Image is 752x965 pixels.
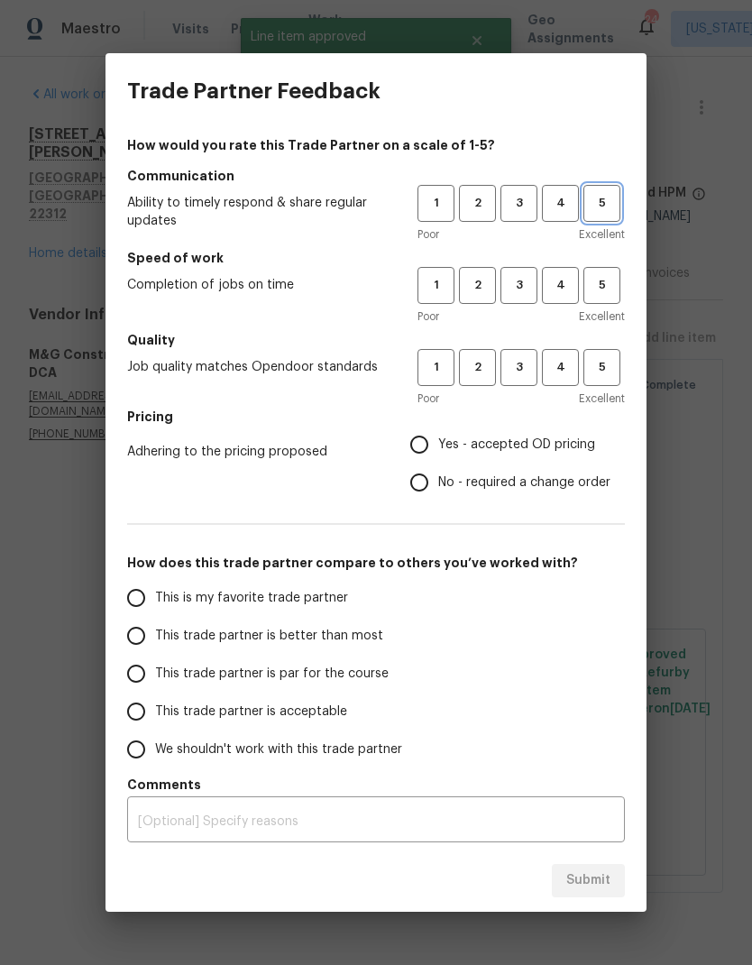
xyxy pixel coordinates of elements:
button: 1 [417,185,454,222]
button: 5 [583,349,620,386]
span: Excellent [579,390,625,408]
h3: Trade Partner Feedback [127,78,381,104]
span: 3 [502,193,536,214]
span: 2 [461,357,494,378]
span: 1 [419,357,453,378]
span: Poor [417,390,439,408]
h5: Quality [127,331,625,349]
button: 1 [417,267,454,304]
button: 2 [459,185,496,222]
span: 2 [461,193,494,214]
span: 3 [502,357,536,378]
span: 1 [419,275,453,296]
span: This trade partner is better than most [155,627,383,646]
span: Completion of jobs on time [127,276,389,294]
span: Excellent [579,225,625,244]
button: 1 [417,349,454,386]
span: Poor [417,308,439,326]
span: Poor [417,225,439,244]
button: 3 [500,349,537,386]
button: 2 [459,349,496,386]
button: 4 [542,267,579,304]
h5: Pricing [127,408,625,426]
span: Excellent [579,308,625,326]
span: Adhering to the pricing proposed [127,443,381,461]
button: 5 [583,267,620,304]
span: 2 [461,275,494,296]
h5: Comments [127,776,625,794]
span: 4 [544,275,577,296]
span: We shouldn't work with this trade partner [155,740,402,759]
div: Pricing [410,426,625,501]
span: Job quality matches Opendoor standards [127,358,389,376]
h5: Communication [127,167,625,185]
h5: Speed of work [127,249,625,267]
button: 4 [542,349,579,386]
span: 1 [419,193,453,214]
span: This trade partner is par for the course [155,665,389,684]
button: 3 [500,185,537,222]
span: This is my favorite trade partner [155,589,348,608]
span: 5 [585,275,619,296]
button: 2 [459,267,496,304]
div: How does this trade partner compare to others you’ve worked with? [127,579,625,768]
span: 4 [544,193,577,214]
span: Yes - accepted OD pricing [438,436,595,455]
h4: How would you rate this Trade Partner on a scale of 1-5? [127,136,625,154]
span: No - required a change order [438,473,610,492]
span: 4 [544,357,577,378]
button: 5 [583,185,620,222]
button: 3 [500,267,537,304]
button: 4 [542,185,579,222]
h5: How does this trade partner compare to others you’ve worked with? [127,554,625,572]
span: This trade partner is acceptable [155,703,347,721]
span: 5 [585,357,619,378]
span: Ability to timely respond & share regular updates [127,194,389,230]
span: 3 [502,275,536,296]
span: 5 [585,193,619,214]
